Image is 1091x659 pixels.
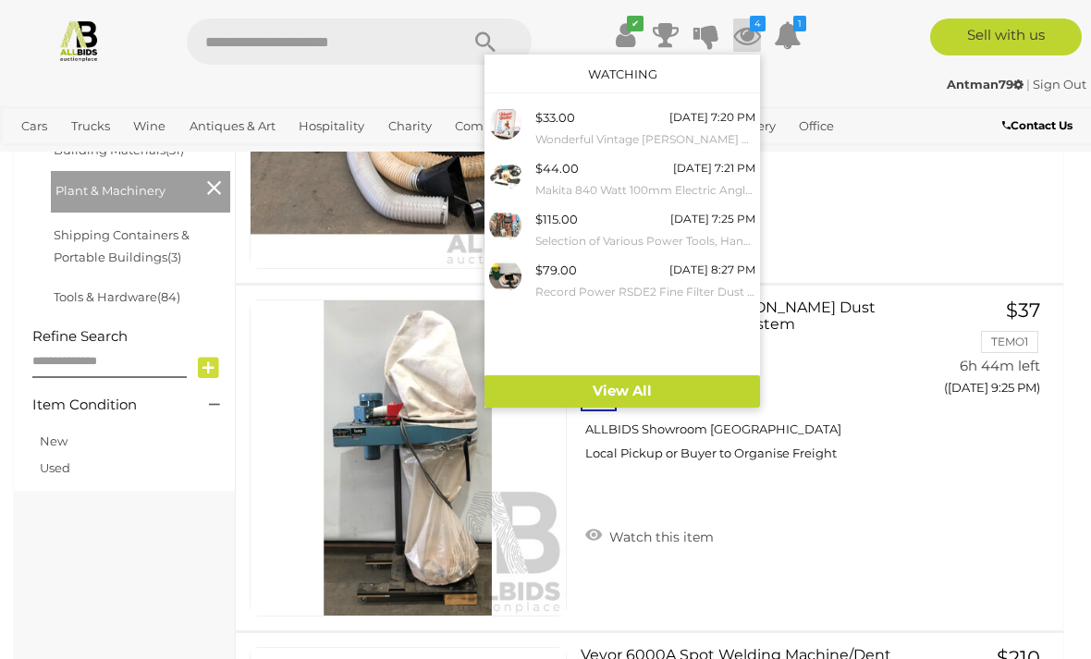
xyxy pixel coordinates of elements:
span: $115.00 [535,212,578,226]
span: $44.00 [535,161,579,176]
img: 53934-60a.jpg [489,209,521,241]
b: Contact Us [1002,118,1073,132]
a: $79.00 [DATE] 8:27 PM Record Power RSDE2 Fine Filter Dust Collection System [484,255,760,306]
a: [GEOGRAPHIC_DATA] [76,141,222,172]
a: $115.00 [DATE] 7:25 PM Selection of Various Power Tools, Hand Tools and Hardware [484,204,760,255]
strong: Antman79 [947,77,1024,92]
i: 1 [793,16,806,31]
a: Charity [381,111,439,141]
div: [DATE] 7:20 PM [669,107,755,128]
a: Contact Us [1002,116,1077,136]
img: 54379-5a.jpg [489,158,521,190]
a: Office [791,111,841,141]
img: Allbids.com.au [57,18,101,62]
a: Sell with us [930,18,1082,55]
a: 4 [733,18,761,52]
a: Cars [14,111,55,141]
a: Antman79 [947,77,1026,92]
a: Trucks [64,111,117,141]
a: Sign Out [1033,77,1086,92]
small: Selection of Various Power Tools, Hand Tools and Hardware [535,231,755,251]
img: 53528-10a.jpg [489,107,521,140]
span: $33.00 [535,110,575,125]
img: 54379-11a.jpg [489,260,521,292]
small: Record Power RSDE2 Fine Filter Dust Collection System [535,282,755,302]
a: ✔ [611,18,639,52]
small: Wonderful Vintage [PERSON_NAME] Mirrored Scotch Whiskey Pub Art, 'Born [DEMOGRAPHIC_DATA] Still G... [535,129,755,150]
a: View All [484,375,760,408]
a: 1 [774,18,802,52]
div: [DATE] 7:25 PM [670,209,755,229]
span: | [1026,77,1030,92]
a: Antiques & Art [182,111,283,141]
a: $44.00 [DATE] 7:21 PM Makita 840 Watt 100mm Electric Angle Grinder [484,153,760,204]
a: Sports [14,141,67,172]
a: Hospitality [291,111,372,141]
small: Makita 840 Watt 100mm Electric Angle Grinder [535,180,755,201]
a: Wine [126,111,173,141]
a: Watching [588,67,657,81]
i: 4 [750,16,766,31]
i: ✔ [627,16,644,31]
div: [DATE] 8:27 PM [669,260,755,280]
button: Search [439,18,532,65]
span: $79.00 [535,262,577,277]
a: $33.00 [DATE] 7:20 PM Wonderful Vintage [PERSON_NAME] Mirrored Scotch Whiskey Pub Art, 'Born [DEM... [484,103,760,153]
a: Computers [447,111,530,141]
div: [DATE] 7:21 PM [673,158,755,178]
